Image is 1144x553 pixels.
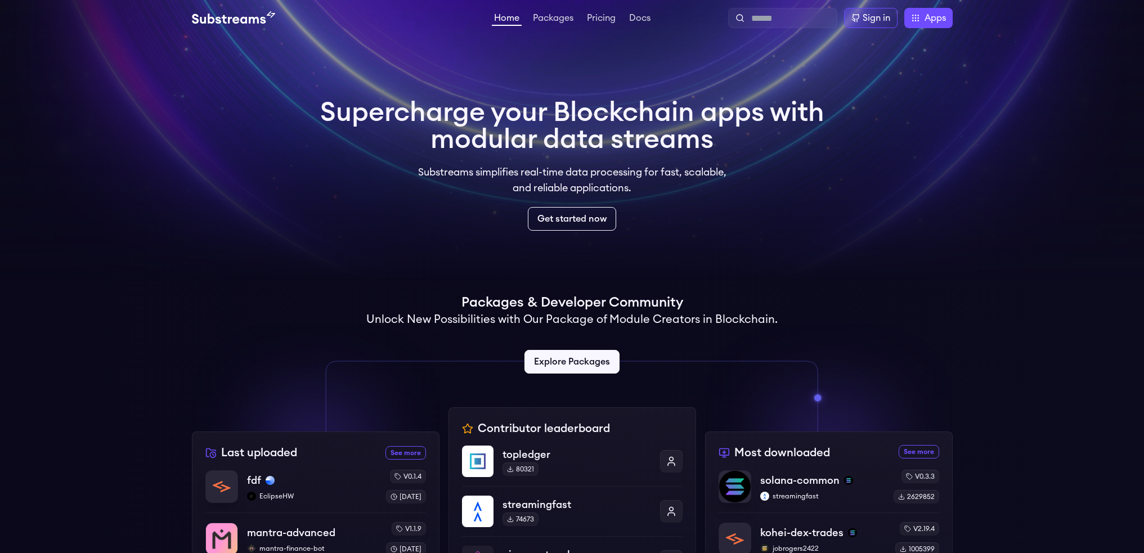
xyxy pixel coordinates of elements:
p: solana-common [760,473,840,488]
img: topledger [462,446,494,477]
p: kohei-dex-trades [760,525,844,541]
a: Pricing [585,14,618,25]
img: fdf [206,471,237,502]
img: EclipseHW [247,492,256,501]
a: streamingfaststreamingfast74673 [462,486,683,536]
div: 80321 [503,462,539,476]
img: Substream's logo [192,11,275,25]
p: mantra-advanced [247,525,335,541]
p: mantra-finance-bot [247,544,377,553]
p: jobrogers2422 [760,544,886,553]
div: Sign in [863,11,890,25]
h2: Unlock New Possibilities with Our Package of Module Creators in Blockchain. [366,312,778,327]
img: mantra-finance-bot [247,544,256,553]
p: Substreams simplifies real-time data processing for fast, scalable, and reliable applications. [410,164,734,196]
a: See more most downloaded packages [899,445,939,458]
div: v0.3.3 [901,470,939,483]
p: streamingfast [503,497,651,512]
img: solana [844,476,853,485]
a: Sign in [844,8,898,28]
p: EclipseHW [247,492,377,501]
p: streamingfast [760,492,885,501]
span: Apps [925,11,946,25]
div: v1.1.9 [392,522,426,536]
div: v0.1.4 [390,470,426,483]
a: Docs [627,14,653,25]
a: solana-commonsolana-commonsolanastreamingfaststreamingfastv0.3.32629852 [719,470,939,512]
h1: Supercharge your Blockchain apps with modular data streams [320,99,824,153]
a: Explore Packages [524,350,620,374]
img: streamingfast [760,492,769,501]
img: jobrogers2422 [760,544,769,553]
a: Packages [531,14,576,25]
p: topledger [503,447,651,462]
img: solana [848,528,857,537]
h1: Packages & Developer Community [461,294,683,312]
div: [DATE] [386,490,426,503]
img: base [266,476,275,485]
a: Home [492,14,522,26]
img: solana-common [719,471,751,502]
img: streamingfast [462,496,494,527]
a: Get started now [528,207,616,231]
div: 74673 [503,512,539,526]
a: See more recently uploaded packages [385,446,426,460]
a: fdffdfbaseEclipseHWEclipseHWv0.1.4[DATE] [205,470,426,512]
div: v2.19.4 [900,522,939,536]
a: topledgertopledger80321 [462,446,683,486]
div: 2629852 [894,490,939,503]
p: fdf [247,473,261,488]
